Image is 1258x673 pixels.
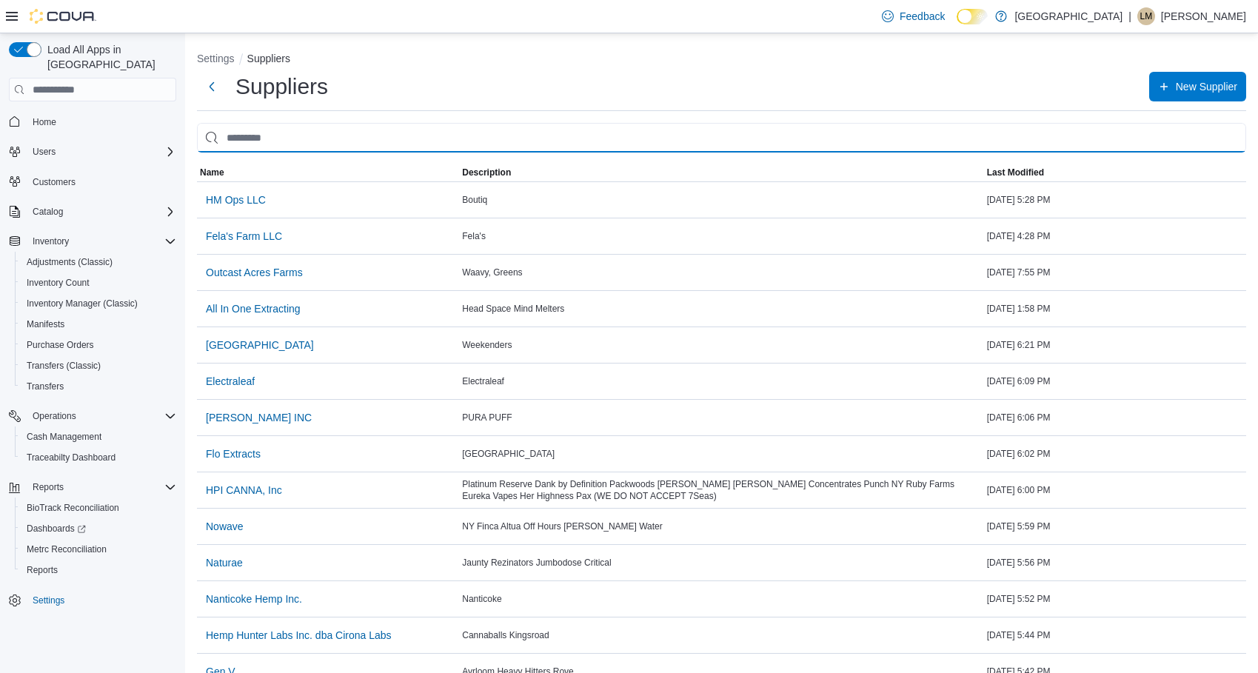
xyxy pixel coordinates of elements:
span: Purchase Orders [27,339,94,351]
input: Dark Mode [957,9,988,24]
span: Purchase Orders [21,336,176,354]
span: Flo Extracts [206,446,261,461]
span: Inventory Manager (Classic) [27,298,138,309]
button: HPI CANNA, Inc [200,475,288,505]
a: Feedback [876,1,951,31]
p: [PERSON_NAME] [1161,7,1246,25]
button: Electraleaf [200,366,261,396]
button: Reports [27,478,70,496]
nav: An example of EuiBreadcrumbs [197,51,1246,69]
span: Electraleaf [462,375,504,387]
div: [DATE] 6:09 PM [984,372,1246,390]
span: Nowave [206,519,244,534]
span: Hemp Hunter Labs Inc. dba Cirona Labs [206,628,392,643]
div: [DATE] 6:21 PM [984,336,1246,354]
button: Customers [3,171,182,192]
div: [DATE] 5:28 PM [984,191,1246,209]
button: Inventory [27,232,75,250]
span: Dashboards [27,523,86,535]
button: Transfers (Classic) [15,355,182,376]
span: BioTrack Reconciliation [27,502,119,514]
span: Settings [33,595,64,606]
span: NY Finca Altua Off Hours [PERSON_NAME] Water [462,520,663,532]
span: Inventory [27,232,176,250]
button: Purchase Orders [15,335,182,355]
button: Home [3,110,182,132]
span: Fela's [462,230,486,242]
h1: Suppliers [235,72,328,101]
a: Home [27,113,62,131]
button: Manifests [15,314,182,335]
span: LM [1140,7,1153,25]
span: Naturae [206,555,243,570]
span: Reports [27,564,58,576]
span: [GEOGRAPHIC_DATA] [206,338,314,352]
a: Traceabilty Dashboard [21,449,121,466]
a: Purchase Orders [21,336,100,354]
button: Next [197,72,227,101]
a: Metrc Reconciliation [21,540,113,558]
span: Head Space Mind Melters [462,303,564,315]
button: Users [3,141,182,162]
span: HPI CANNA, Inc [206,483,282,498]
a: Customers [27,173,81,191]
span: Inventory Count [21,274,176,292]
button: Settings [3,589,182,611]
span: Transfers (Classic) [21,357,176,375]
span: Name [200,167,224,178]
span: Home [27,112,176,130]
div: [DATE] 6:06 PM [984,409,1246,426]
button: HM Ops LLC [200,185,272,215]
span: Inventory Manager (Classic) [21,295,176,312]
div: [DATE] 5:56 PM [984,554,1246,572]
a: Dashboards [15,518,182,539]
div: [DATE] 4:28 PM [984,227,1246,245]
span: Outcast Acres Farms [206,265,303,280]
span: Reports [27,478,176,496]
span: Transfers [21,378,176,395]
span: Boutiq [462,194,487,206]
a: Reports [21,561,64,579]
button: Operations [27,407,82,425]
span: Inventory Count [27,277,90,289]
div: [DATE] 6:02 PM [984,445,1246,463]
span: Waavy, Greens [462,267,522,278]
span: Cannaballs Kingsroad [462,629,549,641]
button: Users [27,143,61,161]
span: Settings [27,591,176,609]
div: [DATE] 5:44 PM [984,626,1246,644]
span: Platinum Reserve Dank by Definition Packwoods [PERSON_NAME] [PERSON_NAME] Concentrates Punch NY R... [462,478,981,502]
button: Flo Extracts [200,439,267,469]
div: [DATE] 1:58 PM [984,300,1246,318]
span: Cash Management [27,431,101,443]
div: [DATE] 5:52 PM [984,590,1246,608]
button: [GEOGRAPHIC_DATA] [200,330,320,360]
span: Adjustments (Classic) [27,256,113,268]
button: Traceabilty Dashboard [15,447,182,468]
button: [PERSON_NAME] INC [200,403,318,432]
button: Operations [3,406,182,426]
button: Inventory [3,231,182,252]
span: Cash Management [21,428,176,446]
span: Operations [33,410,76,422]
button: BioTrack Reconciliation [15,498,182,518]
span: Users [27,143,176,161]
span: Feedback [900,9,945,24]
span: Nanticoke [462,593,501,605]
span: Customers [27,173,176,191]
button: Settings [197,53,235,64]
span: Inventory [33,235,69,247]
span: New Supplier [1176,79,1237,94]
span: Description [462,167,511,178]
a: Transfers [21,378,70,395]
span: Users [33,146,56,158]
a: Inventory Count [21,274,96,292]
button: Nowave [200,512,250,541]
a: Cash Management [21,428,107,446]
span: Customers [33,176,76,188]
div: [DATE] 6:00 PM [984,481,1246,499]
a: Dashboards [21,520,92,538]
button: Suppliers [247,53,290,64]
div: [DATE] 5:59 PM [984,518,1246,535]
span: Manifests [27,318,64,330]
